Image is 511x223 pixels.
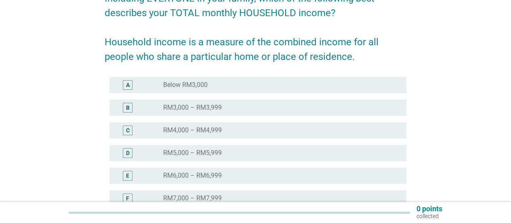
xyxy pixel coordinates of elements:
[163,104,222,112] label: RM3,000 – RM3,999
[163,126,222,134] label: RM4,000 – RM4,999
[163,81,208,89] label: Below RM3,000
[126,81,130,89] div: A
[126,149,130,157] div: D
[126,126,130,135] div: C
[163,172,222,180] label: RM6,000 – RM6,999
[416,212,442,220] p: collected
[163,194,222,202] label: RM7,000 – RM7,999
[163,149,222,157] label: RM5,000 – RM5,999
[126,104,130,112] div: B
[126,172,129,180] div: E
[416,205,442,212] p: 0 points
[126,194,129,203] div: F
